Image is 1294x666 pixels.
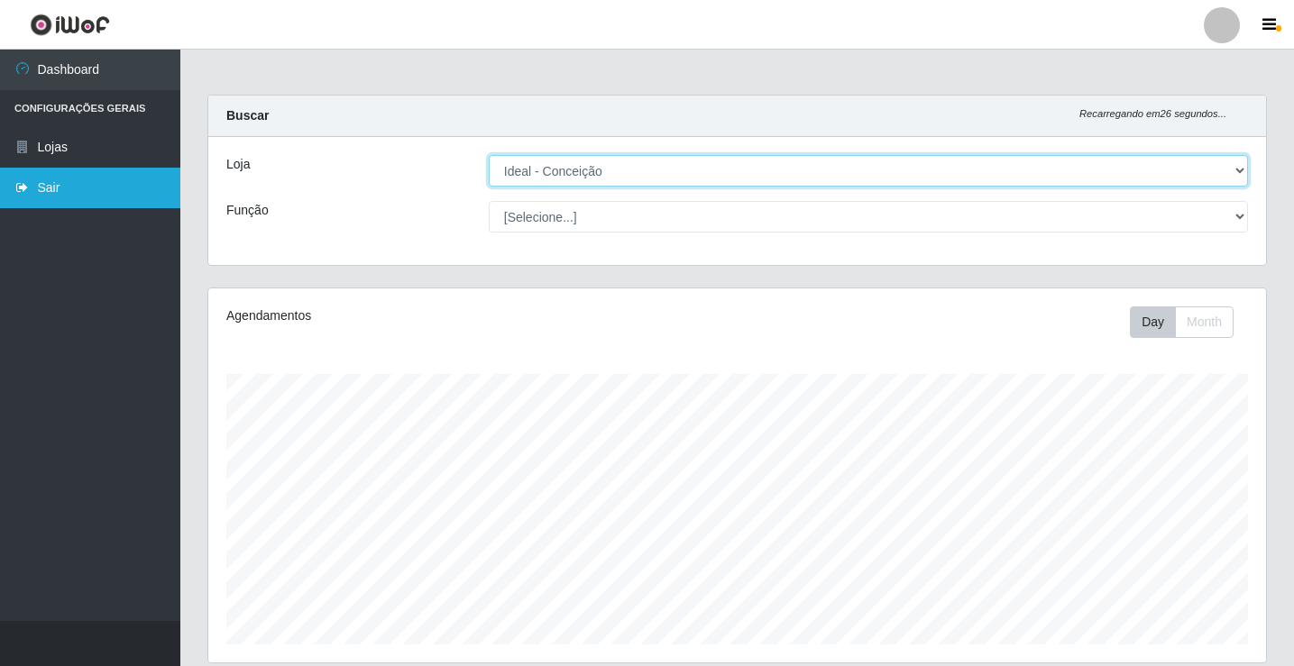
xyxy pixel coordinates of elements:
[30,14,110,36] img: CoreUI Logo
[226,155,250,174] label: Loja
[226,108,269,123] strong: Buscar
[1079,108,1226,119] i: Recarregando em 26 segundos...
[226,201,269,220] label: Função
[1175,306,1234,338] button: Month
[1130,306,1248,338] div: Toolbar with button groups
[226,306,637,325] div: Agendamentos
[1130,306,1176,338] button: Day
[1130,306,1234,338] div: First group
